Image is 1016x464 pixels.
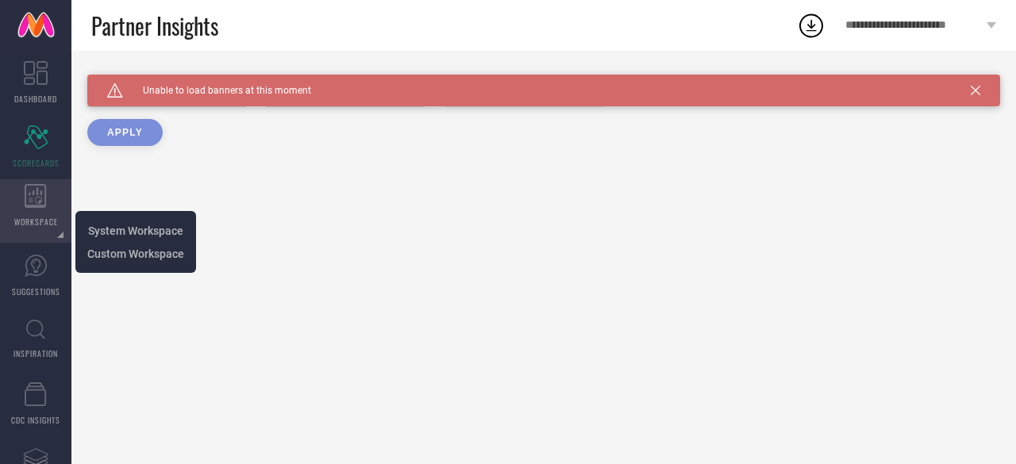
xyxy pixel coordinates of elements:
[13,347,58,359] span: INSPIRATION
[11,414,60,426] span: CDC INSIGHTS
[88,224,183,237] span: System Workspace
[87,75,246,86] div: Brand
[87,246,184,261] a: Custom Workspace
[797,11,825,40] div: Open download list
[13,157,60,169] span: SCORECARDS
[14,216,58,228] span: WORKSPACE
[14,93,57,105] span: DASHBOARD
[87,247,184,260] span: Custom Workspace
[91,10,218,42] span: Partner Insights
[88,223,183,238] a: System Workspace
[12,286,60,297] span: SUGGESTIONS
[123,85,311,96] span: Unable to load banners at this moment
